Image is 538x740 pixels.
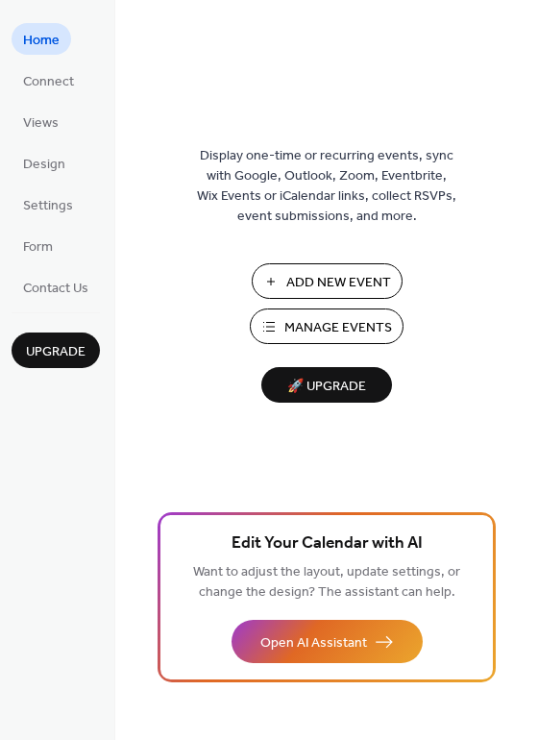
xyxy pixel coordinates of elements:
[12,147,77,179] a: Design
[26,342,86,362] span: Upgrade
[12,271,100,303] a: Contact Us
[12,333,100,368] button: Upgrade
[197,146,456,227] span: Display one-time or recurring events, sync with Google, Outlook, Zoom, Eventbrite, Wix Events or ...
[232,620,423,663] button: Open AI Assistant
[23,279,88,299] span: Contact Us
[250,308,403,344] button: Manage Events
[12,64,86,96] a: Connect
[12,106,70,137] a: Views
[261,367,392,403] button: 🚀 Upgrade
[12,23,71,55] a: Home
[23,72,74,92] span: Connect
[12,230,64,261] a: Form
[273,374,380,400] span: 🚀 Upgrade
[23,155,65,175] span: Design
[286,273,391,293] span: Add New Event
[23,113,59,134] span: Views
[23,196,73,216] span: Settings
[232,530,423,557] span: Edit Your Calendar with AI
[12,188,85,220] a: Settings
[284,318,392,338] span: Manage Events
[23,237,53,258] span: Form
[252,263,403,299] button: Add New Event
[260,633,367,654] span: Open AI Assistant
[23,31,60,51] span: Home
[193,559,460,605] span: Want to adjust the layout, update settings, or change the design? The assistant can help.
